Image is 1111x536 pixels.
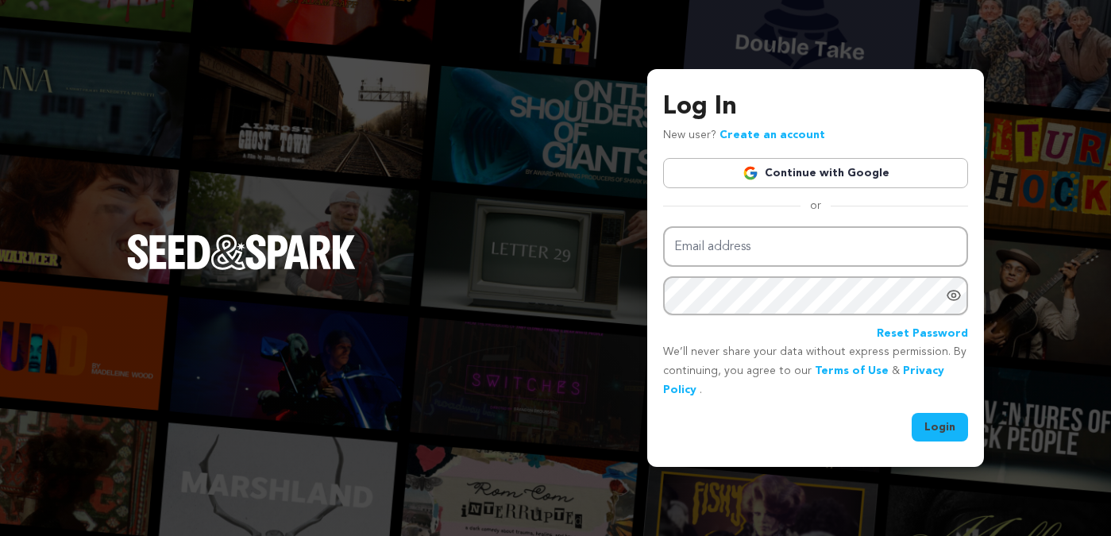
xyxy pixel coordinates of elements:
input: Email address [663,226,968,267]
a: Show password as plain text. Warning: this will display your password on the screen. [946,287,962,303]
a: Terms of Use [815,365,889,376]
button: Login [912,413,968,442]
a: Continue with Google [663,158,968,188]
a: Create an account [719,129,825,141]
a: Privacy Policy [663,365,944,395]
h3: Log In [663,88,968,126]
img: Seed&Spark Logo [127,234,356,269]
a: Seed&Spark Homepage [127,234,356,301]
a: Reset Password [877,325,968,344]
img: Google logo [743,165,758,181]
p: We’ll never share your data without express permission. By continuing, you agree to our & . [663,343,968,399]
span: or [800,198,831,214]
p: New user? [663,126,825,145]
